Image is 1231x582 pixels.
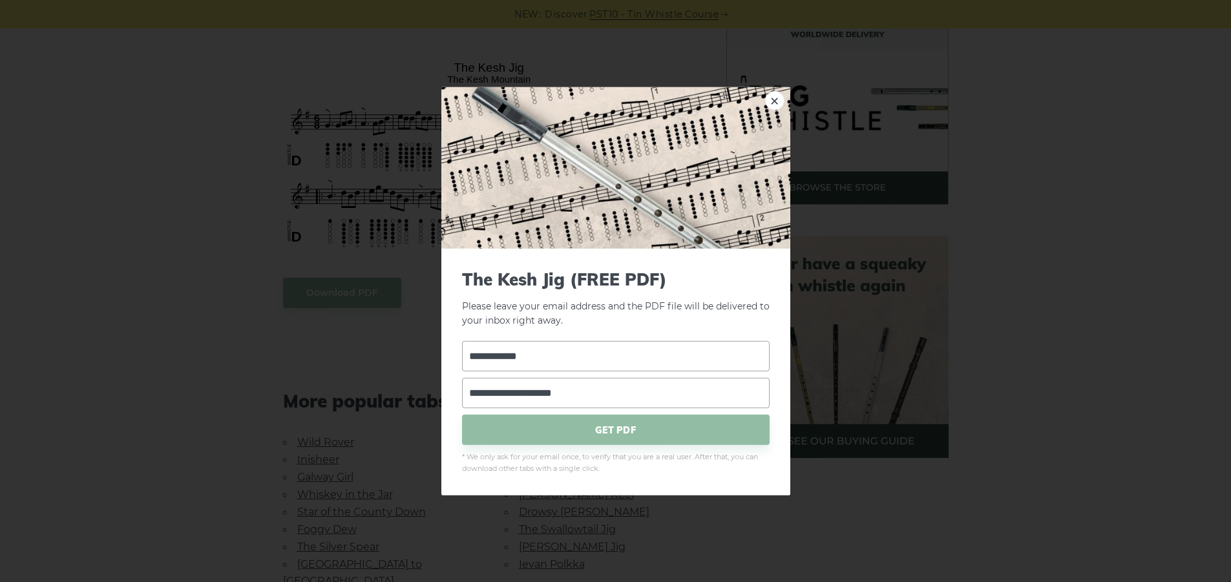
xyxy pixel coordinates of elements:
span: GET PDF [462,415,770,445]
span: The Kesh Jig (FREE PDF) [462,269,770,289]
a: × [765,90,784,110]
img: Tin Whistle Tab Preview [441,87,790,248]
span: * We only ask for your email once, to verify that you are a real user. After that, you can downlo... [462,452,770,475]
p: Please leave your email address and the PDF file will be delivered to your inbox right away. [462,269,770,328]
